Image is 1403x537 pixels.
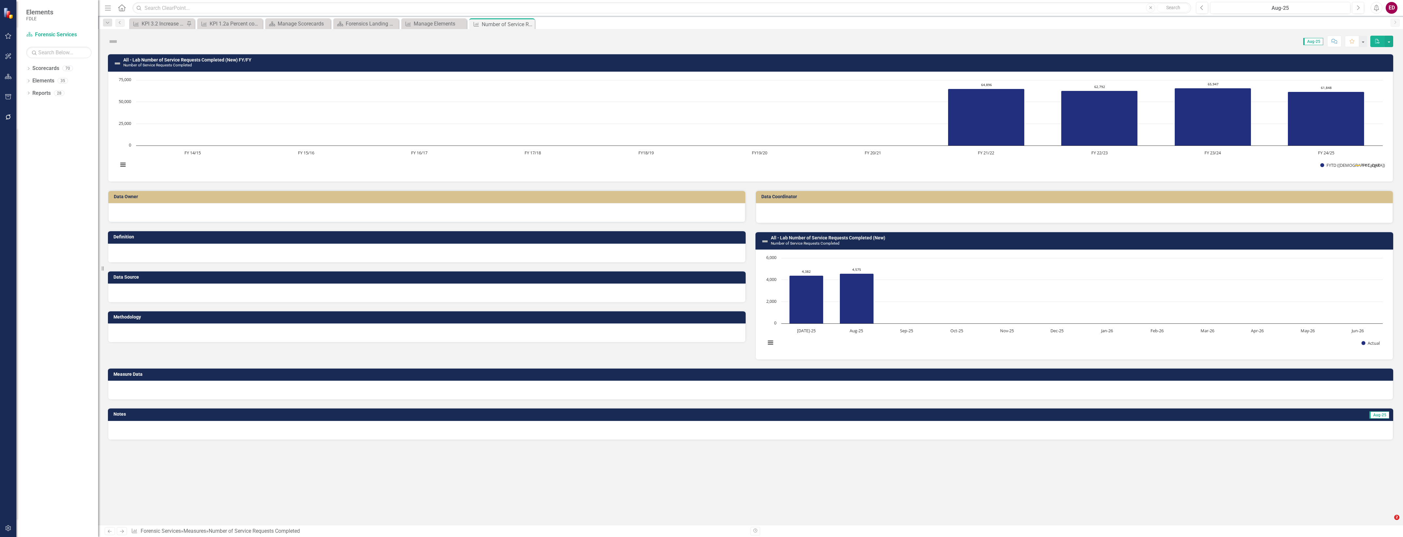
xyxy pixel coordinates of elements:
text: Dec-25 [1050,328,1064,334]
text: 0 [774,320,776,326]
text: Jun-26 [1351,328,1364,334]
text: FY18/19 [638,150,654,156]
div: Manage Scorecards [278,20,329,28]
h3: Notes [113,412,594,417]
text: FY 14/15 [184,150,201,156]
a: All - Lab Number of Service Requests Completed (New) [771,235,885,240]
path: Aug-25, 4,575. Actual. [840,273,874,323]
h3: Methodology [113,315,742,320]
button: Search [1157,3,1189,12]
path: FY 21/22, 64,896. FYTD (Sum). [948,89,1025,146]
span: Search [1166,5,1180,10]
text: 61,848 [1321,85,1332,90]
h3: Measure Data [113,372,1390,377]
button: View chart menu, Chart [766,338,775,347]
span: 2 [1394,515,1399,520]
path: Jul-25, 4,382. Actual. [789,275,823,323]
div: Manage Elements [414,20,465,28]
text: Sep-25 [900,328,913,334]
div: Forensics Landing Page [346,20,397,28]
button: Show FY Target [1356,162,1380,168]
a: Forensics Landing Page [335,20,397,28]
div: Number of Service Requests Completed [209,528,300,534]
a: Forensic Services [141,528,181,534]
span: Aug-25 [1369,411,1389,419]
a: All - Lab Number of Service Requests Completed (New) FY/FY [123,57,251,62]
button: Show FYTD (Sum) [1320,162,1349,168]
a: Measures [183,528,206,534]
text: Feb-26 [1151,328,1164,334]
small: FDLE [26,16,53,21]
div: » » [131,528,746,535]
img: Not Defined [108,36,118,47]
div: Chart. Highcharts interactive chart. [115,77,1386,175]
text: FY 16/17 [411,150,427,156]
small: Number of Service Requests Completed [123,63,192,67]
h3: Data Owner [114,194,742,199]
img: ClearPoint Strategy [3,7,15,19]
path: FY 24/25, 61,848. FYTD (Sum). [1288,92,1364,146]
a: Forensic Services [26,31,92,39]
text: 64,896 [981,82,992,87]
text: FY 20/21 [865,150,881,156]
text: 0 [129,142,131,148]
g: FYTD (Sum), series 1 of 2. Bar series with 11 bars. [193,88,1364,146]
div: KPI 3.2 Increase the number of specialized High-Liability Training courses per year to internal a... [142,20,185,28]
text: Aug-25 [850,328,863,334]
path: FY 22/23, 62,792. FYTD (Sum). [1061,91,1138,146]
div: Chart. Highcharts interactive chart. [762,255,1386,353]
img: Not Defined [761,237,769,245]
text: 4,575 [852,267,861,272]
text: FY19/20 [752,150,767,156]
text: Nov-25 [1000,328,1014,334]
text: 75,000 [119,77,131,82]
button: View chart menu, Chart [118,160,128,169]
svg: Interactive chart [762,255,1386,353]
text: Oct-25 [950,328,963,334]
input: Search Below... [26,47,92,58]
div: Number of Service Requests Completed [482,20,533,28]
text: FY 17/18 [525,150,541,156]
button: Show Actual [1361,340,1380,346]
a: Manage Scorecards [267,20,329,28]
div: KPI 1.2a Percent completion of delivering 6 criminal justice educational programs per year (inter... [210,20,261,28]
text: May-26 [1301,328,1315,334]
h3: Data Coordinator [761,194,1390,199]
div: Aug-25 [1212,4,1348,12]
text: FY 22/23 [1091,150,1108,156]
a: Reports [32,90,51,97]
div: 70 [62,66,73,71]
svg: Interactive chart [115,77,1386,175]
h3: Data Source [113,275,742,280]
a: KPI 3.2 Increase the number of specialized High-Liability Training courses per year to internal a... [131,20,185,28]
div: 35 [58,78,68,84]
input: Search ClearPoint... [132,2,1191,14]
button: ED [1386,2,1397,14]
a: Scorecards [32,65,59,72]
text: 4,000 [766,276,776,282]
text: FY 23/24 [1204,150,1221,156]
small: Number of Service Requests Completed [771,241,840,246]
text: 62,792 [1094,84,1105,89]
path: FY 23/24, 65,947. FYTD (Sum). [1175,88,1251,146]
text: Jan-26 [1100,328,1113,334]
a: Elements [32,77,54,85]
text: Apr-26 [1251,328,1264,334]
a: Manage Elements [403,20,465,28]
text: [DATE]-25 [797,328,816,334]
text: 6,000 [766,254,776,260]
text: 4,382 [802,269,811,274]
span: Aug-25 [1303,38,1323,45]
text: Mar-26 [1201,328,1214,334]
text: 50,000 [119,98,131,104]
div: 28 [54,90,64,96]
span: Elements [26,8,53,16]
text: FY 15/16 [298,150,314,156]
iframe: Intercom live chat [1381,515,1396,530]
text: 25,000 [119,120,131,126]
img: Not Defined [113,60,121,67]
text: 65,947 [1208,82,1219,86]
h3: Definition [113,234,742,239]
button: Aug-25 [1210,2,1350,14]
